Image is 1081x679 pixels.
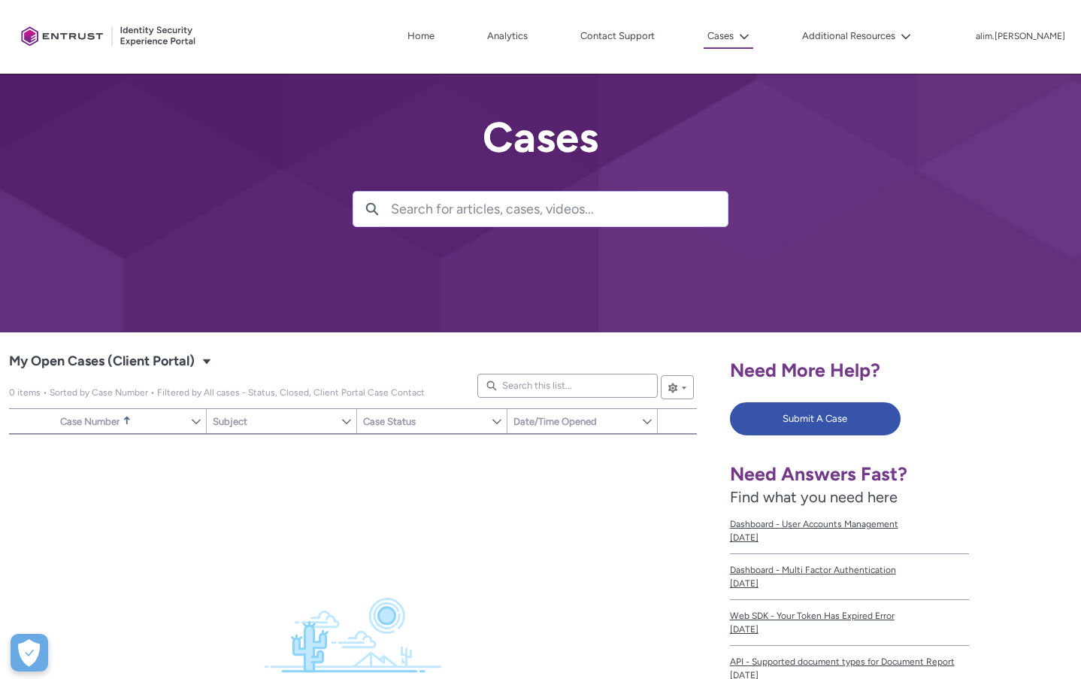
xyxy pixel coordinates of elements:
[730,402,901,435] button: Submit A Case
[11,634,48,671] button: Open Preferences
[730,563,970,577] span: Dashboard - Multi Factor Authentication
[507,409,641,433] a: Date/Time Opened
[357,409,491,433] a: Case Status
[730,624,759,635] lightning-formatted-date-time: [DATE]
[730,578,759,589] lightning-formatted-date-time: [DATE]
[798,25,915,47] button: Additional Resources
[54,409,190,433] a: Case Number
[730,359,880,381] span: Need More Help?
[9,387,425,398] span: My Open Cases (Client Portal)
[577,25,659,47] a: Contact Support
[976,32,1065,42] p: alim.[PERSON_NAME]
[11,634,48,671] div: Cookie Preferences
[730,488,898,506] span: Find what you need here
[730,508,970,554] a: Dashboard - User Accounts Management[DATE]
[730,554,970,600] a: Dashboard - Multi Factor Authentication[DATE]
[353,114,728,161] h2: Cases
[391,192,728,226] input: Search for articles, cases, videos...
[730,655,970,668] span: API - Supported document types for Document Report
[730,517,970,531] span: Dashboard - User Accounts Management
[483,25,531,47] a: Analytics, opens in new tab
[730,462,970,486] h1: Need Answers Fast?
[207,409,341,433] a: Subject
[704,25,753,49] button: Cases
[730,609,970,623] span: Web SDK - Your Token Has Expired Error
[9,350,195,374] span: My Open Cases (Client Portal)
[477,374,658,398] input: Search this list...
[404,25,438,47] a: Home
[730,532,759,543] lightning-formatted-date-time: [DATE]
[661,375,694,399] button: List View Controls
[975,28,1066,43] button: User Profile alim.ahmad
[60,416,120,427] span: Case Number
[730,600,970,646] a: Web SDK - Your Token Has Expired Error[DATE]
[353,192,391,226] button: Search
[198,352,216,370] button: Select a List View: Cases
